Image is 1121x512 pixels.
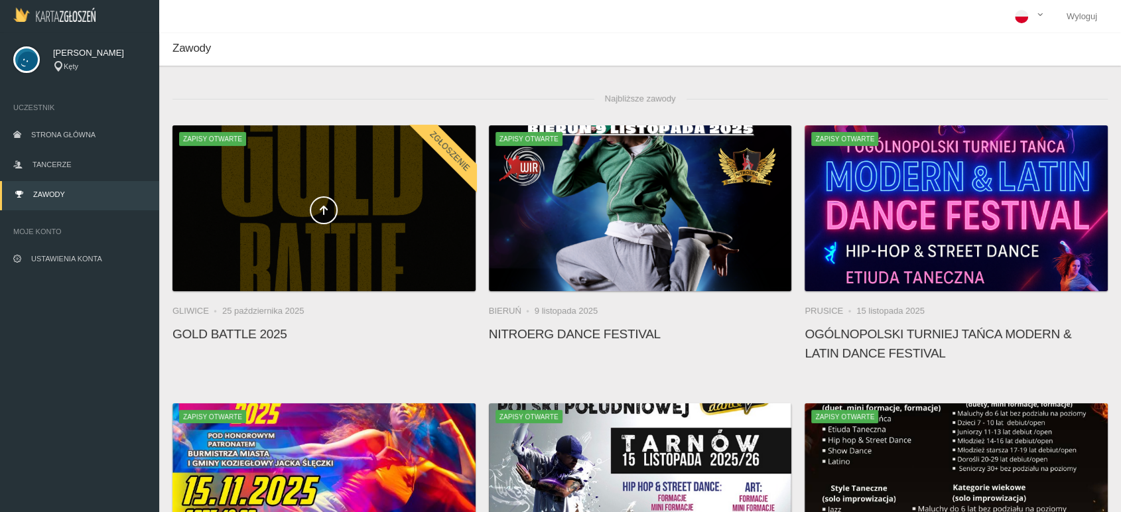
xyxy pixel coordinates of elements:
img: Ogólnopolski Turniej Tańca MODERN & LATIN DANCE FESTIVAL [805,125,1108,291]
span: Najbliższe zawody [594,86,687,112]
li: 9 listopada 2025 [535,304,598,318]
span: Zapisy otwarte [179,410,246,423]
li: 25 października 2025 [222,304,304,318]
span: Tancerze [33,160,71,168]
span: Zapisy otwarte [811,410,878,423]
span: Zawody [33,190,65,198]
span: [PERSON_NAME] [53,46,146,60]
li: Prusice [805,304,856,318]
span: Zapisy otwarte [495,132,562,145]
li: 15 listopada 2025 [856,304,925,318]
h4: NitroErg Dance Festival [489,324,792,344]
span: Zawody [172,42,211,54]
div: Zgłoszenie [407,109,492,194]
img: svg [13,46,40,73]
h4: Gold Battle 2025 [172,324,476,344]
span: Zapisy otwarte [495,410,562,423]
img: NitroErg Dance Festival [489,125,792,291]
span: Uczestnik [13,101,146,114]
span: Strona główna [31,131,96,139]
a: Gold Battle 2025Zapisy otwarteZgłoszenie [172,125,476,291]
span: Ustawienia konta [31,255,102,263]
span: Moje konto [13,225,146,238]
img: Logo [13,7,96,22]
a: NitroErg Dance FestivalZapisy otwarte [489,125,792,291]
li: Bieruń [489,304,535,318]
a: Ogólnopolski Turniej Tańca MODERN & LATIN DANCE FESTIVALZapisy otwarte [805,125,1108,291]
h4: Ogólnopolski Turniej Tańca MODERN & LATIN DANCE FESTIVAL [805,324,1108,363]
div: Kęty [53,61,146,72]
li: Gliwice [172,304,222,318]
span: Zapisy otwarte [179,132,246,145]
span: Zapisy otwarte [811,132,878,145]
